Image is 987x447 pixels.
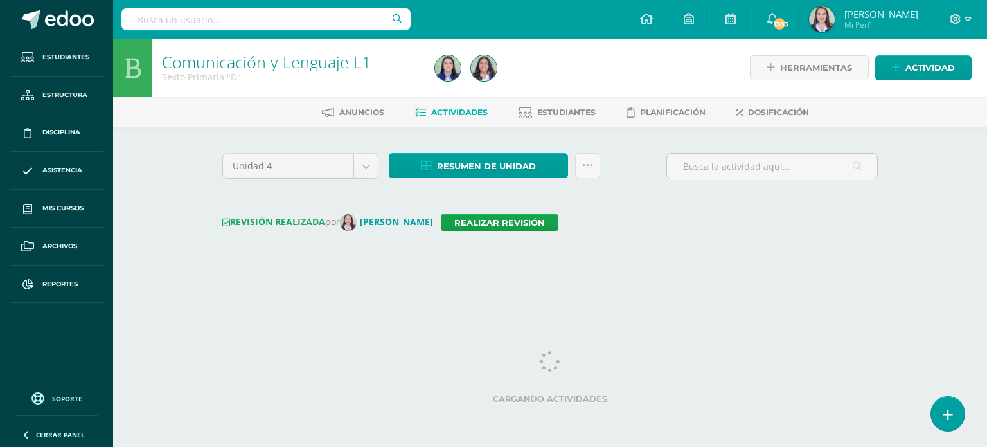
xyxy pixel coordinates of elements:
[10,77,103,114] a: Estructura
[844,19,918,30] span: Mi Perfil
[42,203,84,214] span: Mis cursos
[537,107,596,117] span: Estudiantes
[162,51,371,73] a: Comunicación y Lenguaje L1
[905,56,955,80] span: Actividad
[10,39,103,77] a: Estudiantes
[736,102,809,123] a: Dosificación
[340,215,441,228] a: [PERSON_NAME]
[42,241,77,251] span: Archivos
[162,53,420,71] h1: Comunicación y Lenguaje L1
[471,55,497,81] img: e27adc6703b1afc23c70ebe5807cf627.png
[223,154,378,178] a: Unidad 4
[222,394,878,404] label: Cargando actividades
[222,215,325,228] strong: REVISIÓN REALIZADA
[750,55,869,80] a: Herramientas
[431,107,488,117] span: Actividades
[627,102,706,123] a: Planificación
[437,154,536,178] span: Resumen de unidad
[233,154,344,178] span: Unidad 4
[322,102,384,123] a: Anuncios
[780,56,852,80] span: Herramientas
[748,107,809,117] span: Dosificación
[42,90,87,100] span: Estructura
[121,8,411,30] input: Busca un usuario...
[10,152,103,190] a: Asistencia
[42,165,82,176] span: Asistencia
[10,114,103,152] a: Disciplina
[340,214,357,231] img: 0f9ec2d767564e50cc744c52db13a0c2.png
[36,430,85,439] span: Cerrar panel
[844,8,918,21] span: [PERSON_NAME]
[360,215,433,228] strong: [PERSON_NAME]
[42,127,80,138] span: Disciplina
[435,55,461,81] img: f99fa8dcdd72fe56cfe8559abb85e97c.png
[222,214,878,231] div: por
[162,71,420,83] div: Sexto Primaria 'D'
[875,55,972,80] a: Actividad
[519,102,596,123] a: Estudiantes
[42,52,89,62] span: Estudiantes
[441,214,558,231] a: Realizar revisión
[52,394,82,403] span: Soporte
[415,102,488,123] a: Actividades
[339,107,384,117] span: Anuncios
[640,107,706,117] span: Planificación
[10,266,103,304] a: Reportes
[15,389,98,406] a: Soporte
[772,17,787,31] span: 1383
[667,154,877,179] input: Busca la actividad aquí...
[42,279,78,289] span: Reportes
[389,153,568,178] a: Resumen de unidad
[10,190,103,228] a: Mis cursos
[10,228,103,266] a: Archivos
[809,6,835,32] img: 1ce4f04f28ed9ad3a58b77722272eac1.png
